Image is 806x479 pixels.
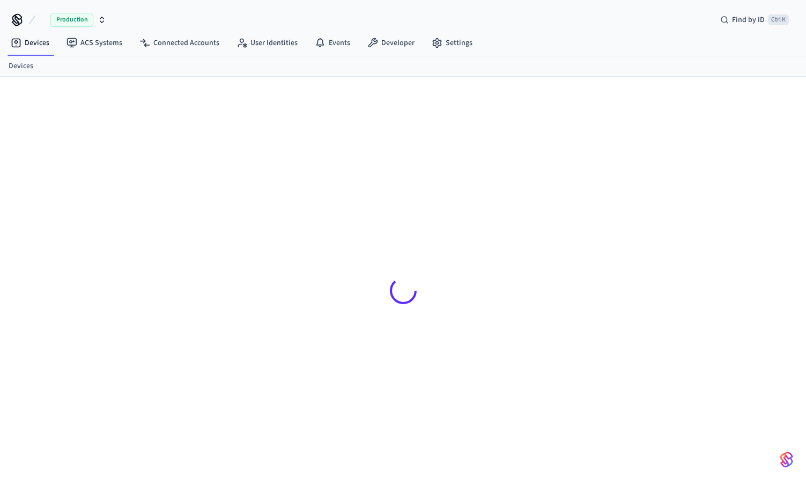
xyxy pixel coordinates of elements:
[768,14,789,25] span: Ctrl K
[58,33,131,53] a: ACS Systems
[780,451,793,468] img: SeamLogoGradient.69752ec5.svg
[131,33,228,53] a: Connected Accounts
[2,33,58,53] a: Devices
[423,33,481,53] a: Settings
[712,10,797,30] div: Find by IDCtrl K
[9,61,33,72] a: Devices
[228,33,306,53] a: User Identities
[306,33,359,53] a: Events
[359,33,423,53] a: Developer
[732,14,765,25] span: Find by ID
[50,13,93,27] span: Production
